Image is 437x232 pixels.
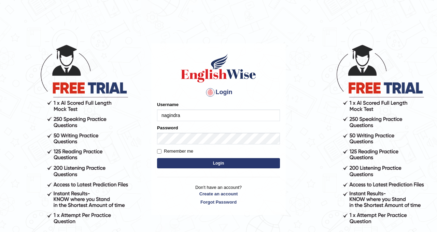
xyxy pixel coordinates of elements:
[157,148,193,155] label: Remember me
[157,184,280,205] p: Don't have an account?
[180,53,257,83] img: Logo of English Wise sign in for intelligent practice with AI
[157,149,161,154] input: Remember me
[157,125,178,131] label: Password
[157,158,280,168] button: Login
[157,101,179,108] label: Username
[157,87,280,98] h4: Login
[157,199,280,205] a: Forgot Password
[157,191,280,197] a: Create an account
